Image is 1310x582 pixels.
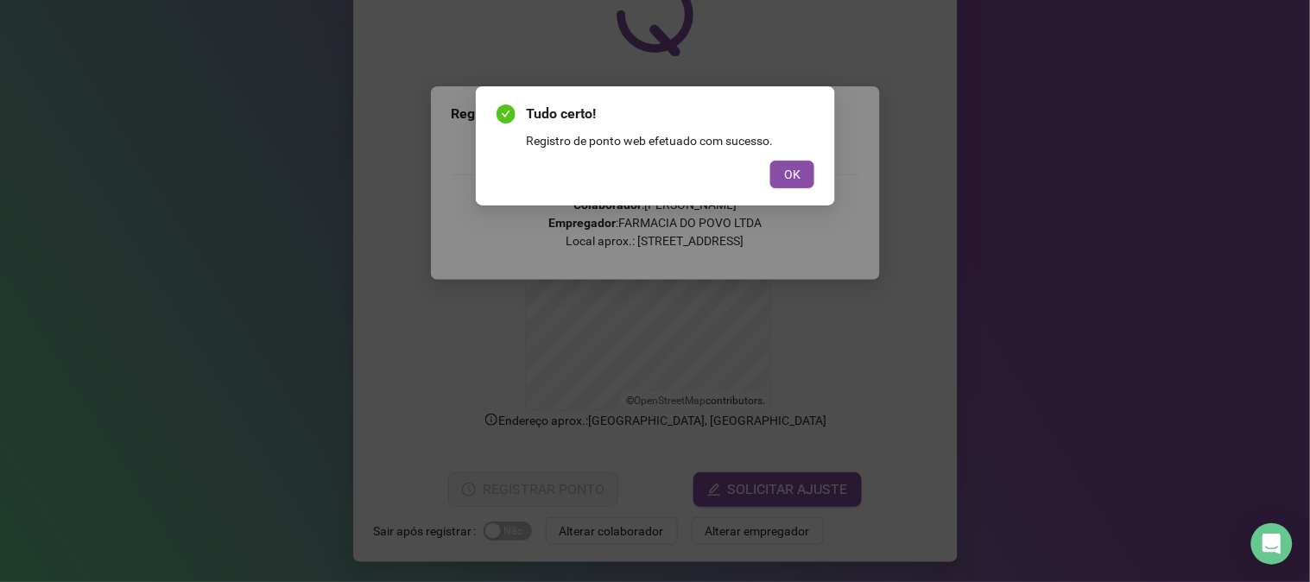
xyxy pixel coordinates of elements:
div: Registro de ponto web efetuado com sucesso. [526,131,814,150]
span: Tudo certo! [526,104,814,124]
button: OK [770,161,814,188]
span: OK [784,165,801,184]
div: Open Intercom Messenger [1251,523,1293,565]
span: check-circle [497,104,516,123]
